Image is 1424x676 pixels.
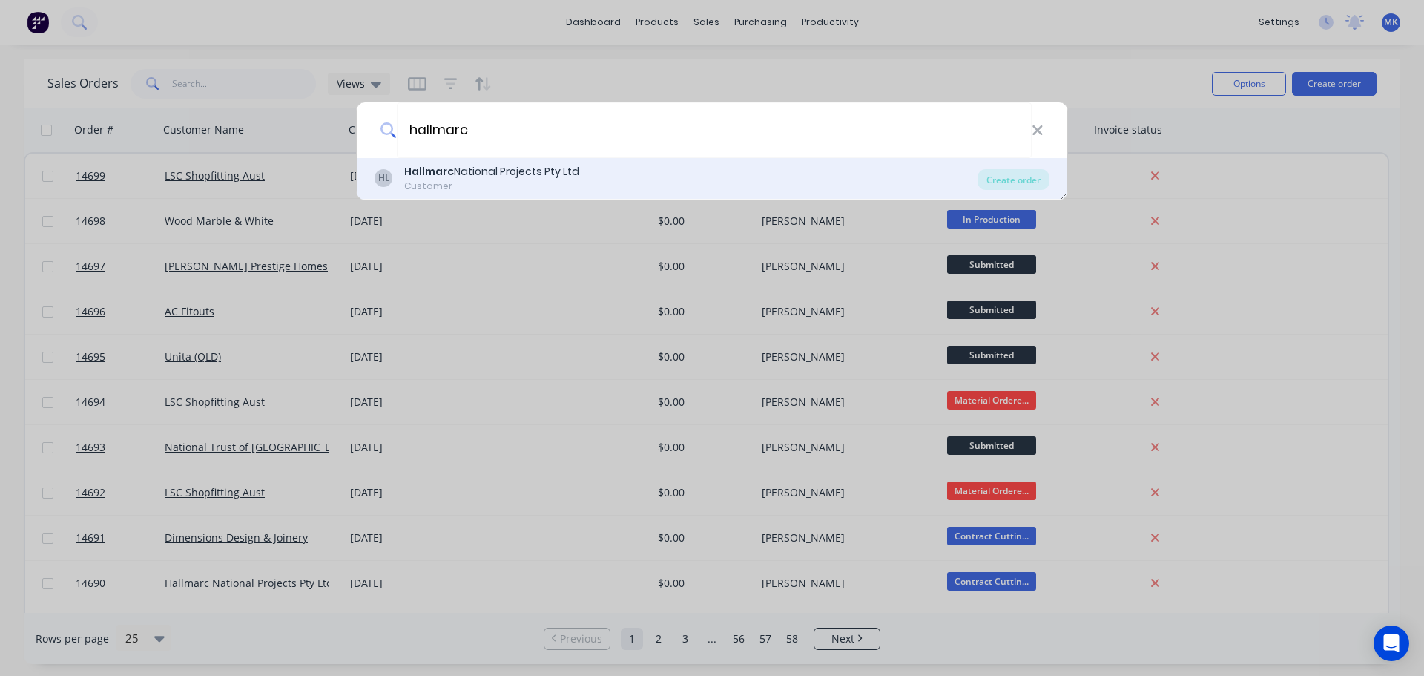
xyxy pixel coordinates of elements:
div: Create order [978,169,1049,190]
div: HL [375,169,392,187]
input: Enter a customer name to create a new order... [397,102,1032,158]
b: Hallmarc [404,164,454,179]
div: Customer [404,180,579,193]
div: National Projects Pty Ltd [404,164,579,180]
div: Open Intercom Messenger [1374,626,1409,661]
